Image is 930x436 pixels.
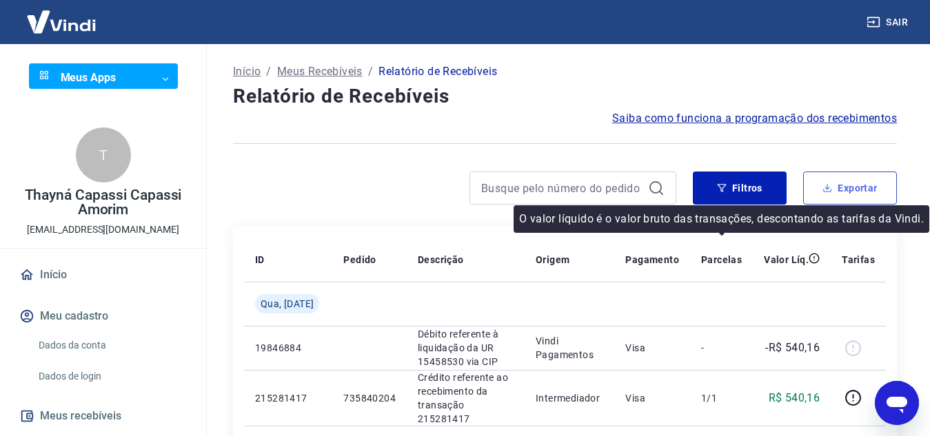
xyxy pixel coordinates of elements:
[764,253,809,267] p: Valor Líq.
[233,63,261,80] a: Início
[33,362,190,391] a: Dados de login
[418,371,514,426] p: Crédito referente ao recebimento da transação 215281417
[693,172,787,205] button: Filtros
[769,390,820,406] p: R$ 540,16
[266,63,271,80] p: /
[625,391,679,405] p: Visa
[701,253,742,267] p: Parcelas
[803,172,897,205] button: Exportar
[612,110,897,127] a: Saiba como funciona a programação dos recebimentos
[33,331,190,360] a: Dados da conta
[76,127,131,183] div: T
[255,341,321,355] p: 19846884
[378,63,497,80] p: Relatório de Recebíveis
[343,253,376,267] p: Pedido
[255,391,321,405] p: 215281417
[27,222,179,237] p: [EMAIL_ADDRESS][DOMAIN_NAME]
[701,341,742,355] p: -
[875,381,919,425] iframe: Botão para abrir a janela de mensagens
[17,401,190,431] button: Meus recebíveis
[519,211,924,227] p: O valor líquido é o valor bruto das transações, descontando as tarifas da Vindi.
[261,297,314,311] span: Qua, [DATE]
[625,253,679,267] p: Pagamento
[17,301,190,331] button: Meu cadastro
[368,63,373,80] p: /
[418,253,464,267] p: Descrição
[701,391,742,405] p: 1/1
[277,63,363,80] a: Meus Recebíveis
[255,253,265,267] p: ID
[625,341,679,355] p: Visa
[765,340,820,356] p: -R$ 540,16
[418,327,514,368] p: Débito referente à liquidação da UR 15458530 via CIP
[233,83,897,110] h4: Relatório de Recebíveis
[536,391,603,405] p: Intermediador
[481,178,643,198] input: Busque pelo número do pedido
[17,1,106,43] img: Vindi
[842,253,875,267] p: Tarifas
[17,260,190,290] a: Início
[536,334,603,362] p: Vindi Pagamentos
[11,188,195,217] p: Thayná Capassi Capassi Amorim
[536,253,569,267] p: Origem
[864,10,913,35] button: Sair
[343,391,396,405] p: 735840204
